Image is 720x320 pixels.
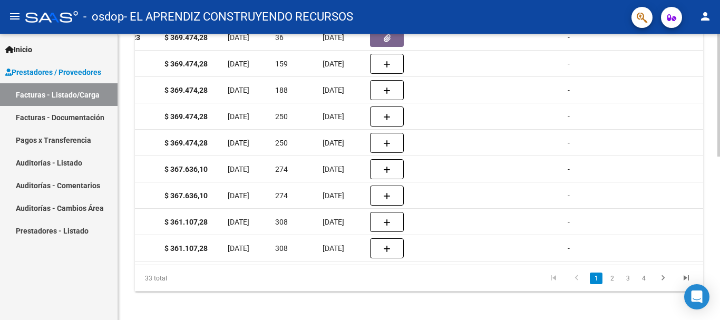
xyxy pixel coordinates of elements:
a: 4 [637,273,650,284]
span: [DATE] [228,33,249,42]
span: 188 [275,86,288,94]
span: [DATE] [228,244,249,253]
li: page 4 [636,269,651,287]
li: page 3 [620,269,636,287]
span: [DATE] [323,218,344,226]
span: - [568,112,570,121]
span: 308 [275,244,288,253]
span: [DATE] [323,112,344,121]
strong: $ 361.107,28 [164,244,208,253]
strong: $ 369.474,28 [164,139,208,147]
span: 274 [275,191,288,200]
span: [DATE] [228,139,249,147]
span: - EL APRENDIZ CONSTRUYENDO RECURSOS [124,5,353,28]
div: 33 total [135,265,247,292]
div: Open Intercom Messenger [684,284,709,309]
span: [DATE] [323,60,344,68]
span: - osdop [83,5,124,28]
span: 159 [275,60,288,68]
span: 250 [275,112,288,121]
span: [DATE] [228,60,249,68]
span: [DATE] [323,86,344,94]
span: - [568,244,570,253]
span: [DATE] [228,86,249,94]
span: - [568,60,570,68]
strong: $ 367.636,10 [164,165,208,173]
strong: $ 369.474,28 [164,86,208,94]
strong: $ 369.474,28 [164,112,208,121]
span: [DATE] [228,112,249,121]
span: [DATE] [228,218,249,226]
span: 250 [275,139,288,147]
span: Inicio [5,44,32,55]
strong: $ 369.474,28 [164,60,208,68]
strong: $ 361.107,28 [164,218,208,226]
span: 308 [275,218,288,226]
a: go to last page [676,273,696,284]
strong: $ 369.474,28 [164,33,208,42]
span: [DATE] [228,191,249,200]
strong: $ 367.636,10 [164,191,208,200]
a: go to next page [653,273,673,284]
span: [DATE] [228,165,249,173]
span: Prestadores / Proveedores [5,66,101,78]
span: 274 [275,165,288,173]
a: 3 [621,273,634,284]
span: [DATE] [323,191,344,200]
span: [DATE] [323,244,344,253]
span: - [568,191,570,200]
span: [DATE] [323,165,344,173]
li: page 2 [604,269,620,287]
a: 1 [590,273,602,284]
span: 36 [275,33,284,42]
span: [DATE] [323,33,344,42]
mat-icon: menu [8,10,21,23]
span: - [568,218,570,226]
span: - [568,165,570,173]
a: go to first page [543,273,563,284]
span: - [568,33,570,42]
mat-icon: person [699,10,712,23]
span: [DATE] [323,139,344,147]
a: 2 [606,273,618,284]
a: go to previous page [567,273,587,284]
span: - [568,139,570,147]
li: page 1 [588,269,604,287]
span: - [568,86,570,94]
